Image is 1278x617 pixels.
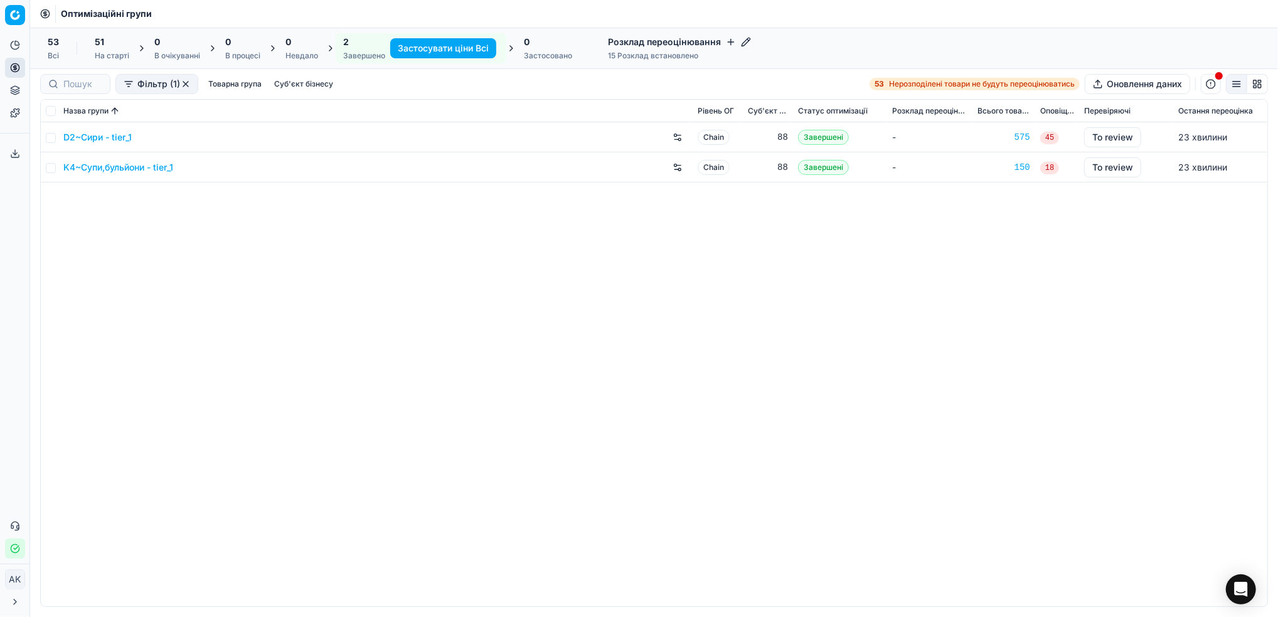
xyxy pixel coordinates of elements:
button: Застосувати ціни Всі [390,38,496,58]
div: Завершено [343,51,385,61]
strong: 53 [875,79,884,89]
span: Оптимізаційні групи [61,8,152,20]
span: 0 [285,36,291,48]
span: 0 [524,36,530,48]
h4: Розклад переоцінювання [608,36,751,48]
div: В процесі [225,51,260,61]
button: Суб'єкт бізнесу [269,76,338,92]
nav: breadcrumb [61,8,152,20]
a: 150 [977,161,1030,174]
button: To review [1084,157,1141,177]
div: Застосовано [524,51,572,61]
span: Рівень OГ [698,106,734,116]
button: AK [5,569,25,589]
span: Назва групи [63,106,109,116]
span: 23 хвилини [1178,162,1227,172]
span: Нерозподілені товари не будуть переоцінюватись [889,79,1075,89]
button: Оновлення даних [1085,74,1190,94]
button: To review [1084,127,1141,147]
a: 575 [977,131,1030,144]
td: - [887,122,972,152]
span: Всього товарів [977,106,1030,116]
span: Статус оптимізації [798,106,868,116]
span: Завершені [798,160,849,175]
span: Завершені [798,130,849,145]
span: 45 [1040,132,1059,144]
span: Розклад переоцінювання [892,106,967,116]
button: Товарна група [203,76,267,92]
a: D2~Сири - tier_1 [63,131,132,144]
div: На старті [95,51,129,61]
div: 15 Розклад встановлено [608,51,751,61]
td: - [887,152,972,182]
div: 88 [748,161,788,174]
button: Sorted by Назва групи ascending [109,105,121,117]
span: Остання переоцінка [1178,106,1253,116]
span: Суб'єкт бізнесу [748,106,788,116]
span: 51 [95,36,104,48]
span: 2 [343,36,349,48]
a: K4~Супи,бульйони - tier_1 [63,161,173,174]
div: Всі [48,51,59,61]
div: 88 [748,131,788,144]
span: Оповіщення [1040,106,1074,116]
button: Фільтр (1) [115,74,198,94]
span: Перевіряючі [1084,106,1131,116]
span: 23 хвилини [1178,132,1227,142]
span: 0 [154,36,160,48]
div: Open Intercom Messenger [1226,574,1256,604]
a: 53Нерозподілені товари не будуть переоцінюватись [870,78,1080,90]
span: Chain [698,160,730,175]
span: 0 [225,36,231,48]
span: Chain [698,130,730,145]
input: Пошук [63,78,102,90]
div: Невдало [285,51,318,61]
div: В очікуванні [154,51,200,61]
span: AK [6,570,24,589]
span: 53 [48,36,59,48]
span: 18 [1040,162,1059,174]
